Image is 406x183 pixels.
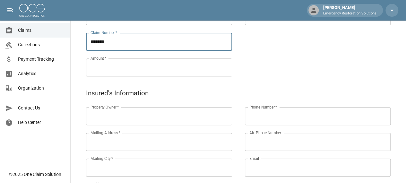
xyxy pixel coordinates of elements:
span: Claims [18,27,65,34]
label: Alt. Phone Number [249,130,281,135]
label: Claim Number [91,30,117,35]
span: Contact Us [18,105,65,111]
label: Phone Number [249,104,277,110]
span: Payment Tracking [18,56,65,63]
img: ocs-logo-white-transparent.png [19,4,45,17]
p: Emergency Restoration Solutions [323,11,376,16]
span: Collections [18,41,65,48]
button: open drawer [4,4,17,17]
span: Help Center [18,119,65,126]
div: © 2025 One Claim Solution [9,171,61,178]
span: Organization [18,85,65,91]
label: Email [249,156,259,161]
label: Mailing City [91,156,113,161]
div: [PERSON_NAME] [321,4,379,16]
label: Mailing Address [91,130,120,135]
label: Amount [91,56,107,61]
label: Property Owner [91,104,119,110]
span: Analytics [18,70,65,77]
